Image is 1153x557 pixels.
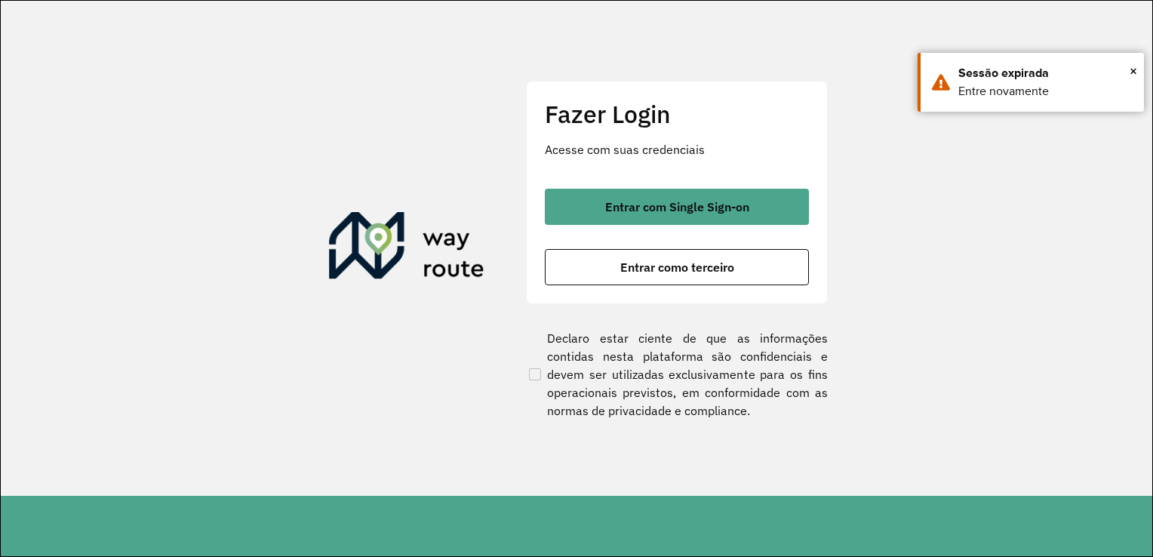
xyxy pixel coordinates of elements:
[545,249,809,285] button: button
[545,100,809,128] h2: Fazer Login
[620,261,734,273] span: Entrar como terceiro
[605,201,749,213] span: Entrar com Single Sign-on
[329,212,484,285] img: Roteirizador AmbevTech
[545,140,809,158] p: Acesse com suas credenciais
[1130,60,1137,82] span: ×
[1130,60,1137,82] button: Close
[958,64,1133,82] div: Sessão expirada
[526,329,828,420] label: Declaro estar ciente de que as informações contidas nesta plataforma são confidenciais e devem se...
[958,82,1133,100] div: Entre novamente
[545,189,809,225] button: button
